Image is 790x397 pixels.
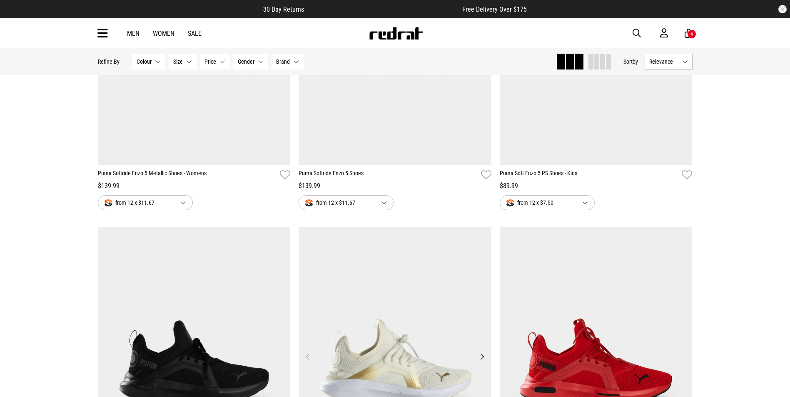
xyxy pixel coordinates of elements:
a: Puma Soft Enzo 5 PS Shoes - Kids [500,169,679,181]
button: Previous [303,352,313,362]
button: Price [200,54,230,69]
a: Puma Softride Enzo 5 Shoes [299,169,478,181]
button: Next [477,352,487,362]
span: Colour [137,58,152,65]
button: from 12 x $7.50 [500,195,595,210]
span: Price [204,58,216,65]
img: Redrat logo [369,27,424,40]
span: by [633,58,638,65]
button: from 12 x $11.67 [98,195,193,210]
button: from 12 x $11.67 [299,195,394,210]
a: Men [127,30,140,37]
div: 4 [690,31,693,37]
span: 30 Day Returns [263,5,304,13]
span: Size [173,58,183,65]
a: Puma Softride Enzo 5 Metallic Shoes - Womens [98,169,277,181]
div: $89.99 [500,181,693,191]
a: 4 [685,29,693,38]
span: from 12 x $7.50 [506,198,576,208]
button: Relevance [645,54,693,69]
button: Brand [272,54,304,69]
span: from 12 x $11.67 [305,198,374,208]
button: Size [169,54,197,69]
a: Sale [188,30,202,37]
p: Refine By [98,58,120,65]
button: Open LiveChat chat widget [7,3,32,28]
span: Relevance [649,58,679,65]
iframe: Customer reviews powered by Trustpilot [321,5,446,13]
img: splitpay-icon.png [105,199,112,206]
img: splitpay-icon.png [305,199,313,206]
div: $139.99 [299,181,491,191]
img: splitpay-icon.png [506,199,514,206]
button: Colour [132,54,165,69]
button: Gender [233,54,268,69]
span: Gender [238,58,254,65]
button: Sortby [623,57,638,67]
span: from 12 x $11.67 [105,198,174,208]
span: Brand [276,58,290,65]
span: Free Delivery Over $175 [462,5,527,13]
div: $139.99 [98,181,291,191]
a: Women [153,30,174,37]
